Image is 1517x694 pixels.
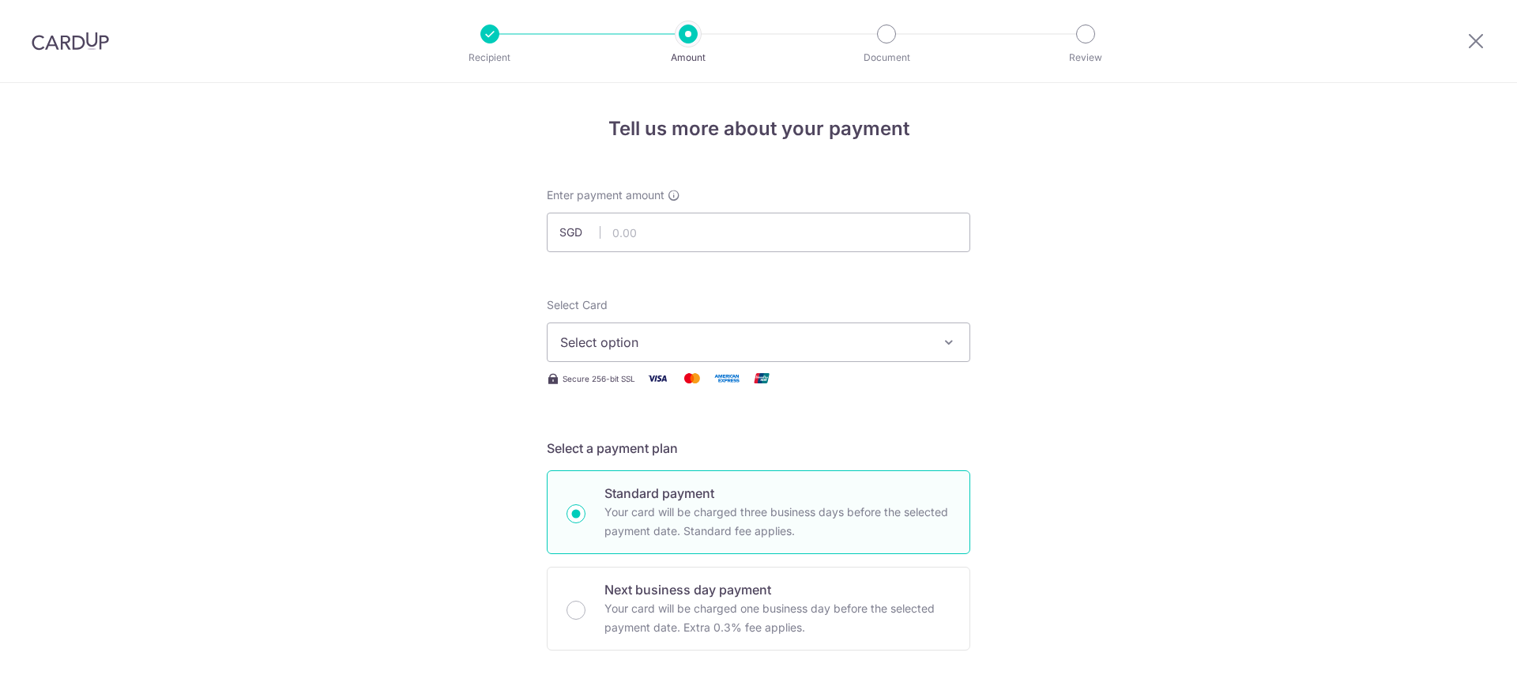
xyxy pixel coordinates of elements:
p: Your card will be charged one business day before the selected payment date. Extra 0.3% fee applies. [604,599,950,637]
input: 0.00 [547,213,970,252]
span: Secure 256-bit SSL [563,372,635,385]
img: Union Pay [746,368,777,388]
h5: Select a payment plan [547,439,970,458]
p: Amount [630,50,747,66]
img: Visa [642,368,673,388]
span: translation missing: en.payables.payment_networks.credit_card.summary.labels.select_card [547,298,608,311]
p: Review [1027,50,1144,66]
span: Select option [560,333,928,352]
span: SGD [559,224,600,240]
p: Your card will be charged three business days before the selected payment date. Standard fee appl... [604,503,950,541]
p: Recipient [431,50,548,66]
img: CardUp [32,32,109,51]
p: Standard payment [604,484,950,503]
button: Select option [547,322,970,362]
p: Next business day payment [604,580,950,599]
p: Document [828,50,945,66]
img: Mastercard [676,368,708,388]
span: Enter payment amount [547,187,664,203]
img: American Express [711,368,743,388]
h4: Tell us more about your payment [547,115,970,143]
